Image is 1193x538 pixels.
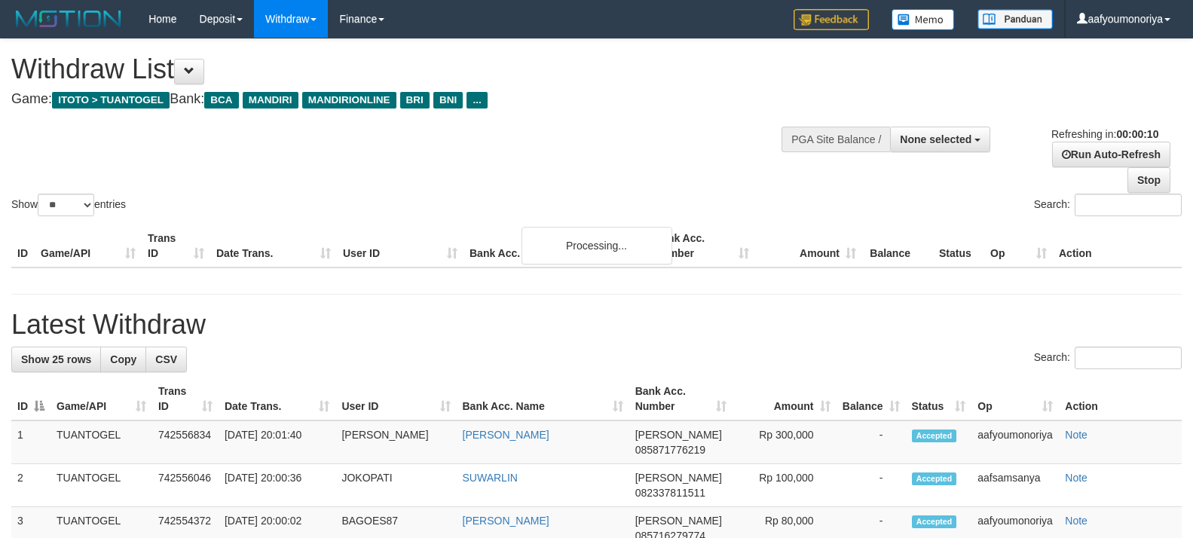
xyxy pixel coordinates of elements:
h1: Latest Withdraw [11,310,1182,340]
th: User ID: activate to sort column ascending [335,378,456,420]
span: Copy 082337811511 to clipboard [635,487,705,499]
label: Search: [1034,347,1182,369]
th: Amount: activate to sort column ascending [733,378,836,420]
th: Trans ID [142,225,210,267]
span: Copy [110,353,136,365]
td: TUANTOGEL [50,464,152,507]
th: Op [984,225,1053,267]
span: [PERSON_NAME] [635,472,722,484]
input: Search: [1075,347,1182,369]
span: Accepted [912,515,957,528]
td: [DATE] 20:00:36 [219,464,336,507]
td: - [837,420,906,464]
th: Balance [862,225,933,267]
a: [PERSON_NAME] [463,429,549,441]
td: - [837,464,906,507]
h4: Game: Bank: [11,92,780,107]
span: [PERSON_NAME] [635,429,722,441]
span: BRI [400,92,430,109]
a: CSV [145,347,187,372]
input: Search: [1075,194,1182,216]
th: Status [933,225,984,267]
td: [PERSON_NAME] [335,420,456,464]
div: Processing... [522,227,672,264]
a: Copy [100,347,146,372]
span: MANDIRI [243,92,298,109]
span: MANDIRIONLINE [302,92,396,109]
a: SUWARLIN [463,472,518,484]
span: Accepted [912,429,957,442]
a: Stop [1127,167,1170,193]
th: ID [11,225,35,267]
span: BNI [433,92,463,109]
td: JOKOPATI [335,464,456,507]
th: Status: activate to sort column ascending [906,378,972,420]
img: panduan.png [977,9,1053,29]
a: [PERSON_NAME] [463,515,549,527]
td: TUANTOGEL [50,420,152,464]
th: Op: activate to sort column ascending [971,378,1059,420]
span: None selected [900,133,971,145]
select: Showentries [38,194,94,216]
td: Rp 100,000 [733,464,836,507]
th: Bank Acc. Name [463,225,648,267]
th: Balance: activate to sort column ascending [837,378,906,420]
td: Rp 300,000 [733,420,836,464]
strong: 00:00:10 [1116,128,1158,140]
a: Note [1065,472,1087,484]
span: Copy 085871776219 to clipboard [635,444,705,456]
label: Show entries [11,194,126,216]
td: 742556046 [152,464,219,507]
td: [DATE] 20:01:40 [219,420,336,464]
th: Date Trans.: activate to sort column ascending [219,378,336,420]
label: Search: [1034,194,1182,216]
th: Bank Acc. Number [648,225,755,267]
th: Bank Acc. Name: activate to sort column ascending [457,378,629,420]
td: aafyoumonoriya [971,420,1059,464]
td: 2 [11,464,50,507]
span: BCA [204,92,238,109]
td: 742556834 [152,420,219,464]
td: 1 [11,420,50,464]
a: Note [1065,515,1087,527]
td: aafsamsanya [971,464,1059,507]
th: Game/API: activate to sort column ascending [50,378,152,420]
span: [PERSON_NAME] [635,515,722,527]
a: Show 25 rows [11,347,101,372]
th: User ID [337,225,463,267]
span: CSV [155,353,177,365]
img: Button%20Memo.svg [892,9,955,30]
th: Trans ID: activate to sort column ascending [152,378,219,420]
th: Action [1059,378,1182,420]
th: Action [1053,225,1182,267]
button: None selected [890,127,990,152]
h1: Withdraw List [11,54,780,84]
img: MOTION_logo.png [11,8,126,30]
span: Refreshing in: [1051,128,1158,140]
a: Run Auto-Refresh [1052,142,1170,167]
th: Date Trans. [210,225,337,267]
span: ITOTO > TUANTOGEL [52,92,170,109]
th: Bank Acc. Number: activate to sort column ascending [629,378,733,420]
span: Accepted [912,472,957,485]
th: Game/API [35,225,142,267]
th: Amount [755,225,862,267]
th: ID: activate to sort column descending [11,378,50,420]
a: Note [1065,429,1087,441]
img: Feedback.jpg [794,9,869,30]
span: ... [466,92,487,109]
span: Show 25 rows [21,353,91,365]
div: PGA Site Balance / [782,127,890,152]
